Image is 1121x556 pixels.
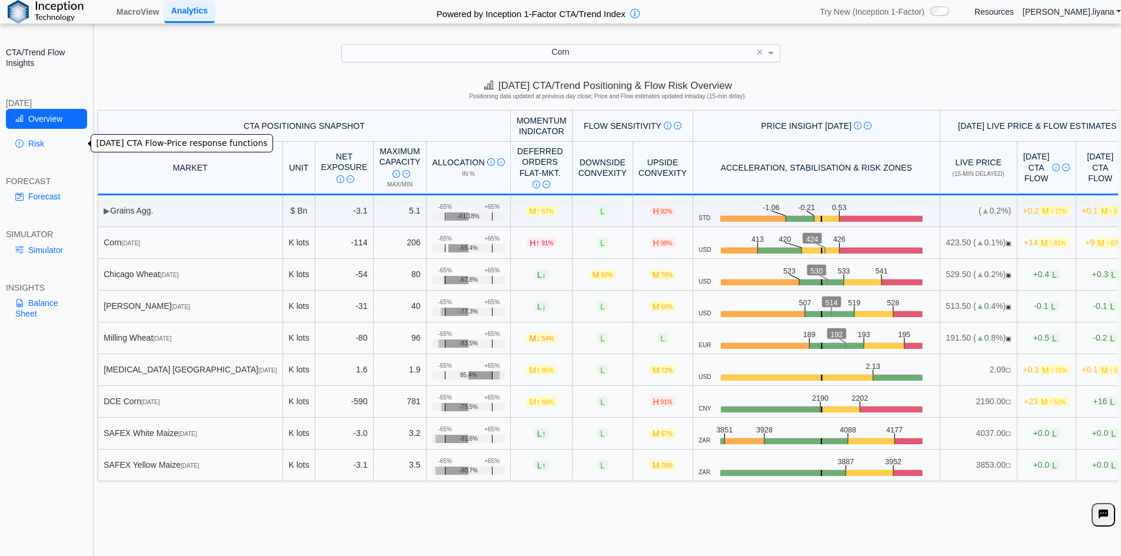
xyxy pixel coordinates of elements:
td: K lots [283,354,315,386]
span: Corn [551,47,569,56]
img: Read More [864,122,871,129]
span: USD [698,374,711,381]
span: +23 [1024,397,1069,407]
img: Info [487,158,495,166]
td: Grains Agg. [98,195,283,227]
div: [DATE] [6,98,87,108]
text: 4177 [890,425,907,434]
div: SAFEX Yellow Maize [104,460,277,470]
span: ▲ [976,269,984,279]
span: CNY [698,405,711,412]
div: Allocation [433,157,505,168]
span: NO FEED: Live data feed not provided for this market. [1006,399,1011,405]
text: -1.06 [764,202,781,211]
a: Risk [6,134,87,154]
td: -3.0 [315,418,374,450]
img: Read More [543,181,550,188]
td: 40 [374,291,427,322]
td: K lots [283,450,315,481]
td: 191.50 ( 0.8%) [940,322,1017,354]
span: [DATE] [178,431,197,437]
span: L [597,238,608,248]
span: ▲ [976,301,984,311]
span: 70% [661,462,673,469]
th: Unit [283,142,315,195]
span: 78% [661,272,673,278]
span: M [526,397,557,407]
td: K lots [283,322,315,354]
td: K lots [283,227,315,259]
span: ↑ [536,365,540,374]
div: -65% [438,458,451,465]
div: [PERSON_NAME] [104,301,277,311]
div: +65% [484,394,500,401]
span: -0.1 [1034,301,1059,311]
span: ↓ [536,333,540,342]
div: Net Exposure [321,151,368,184]
span: L [534,269,549,279]
span: L [1107,333,1117,343]
span: [DATE] CTA/Trend Positioning & Flow Risk Overview [484,80,732,91]
span: L [597,428,608,438]
span: (15-min delayed) [953,171,1004,177]
th: Momentum Indicator [511,110,573,142]
span: ↓ [542,301,546,311]
img: Info [392,170,400,178]
span: M [526,365,557,375]
span: H [650,238,676,248]
text: 519 [851,298,864,307]
img: Info [1052,164,1060,171]
text: 192 [833,329,846,338]
span: 67% [661,431,673,437]
span: NO FEED: Live data feed not provided for this market. [1006,462,1011,469]
span: ↑ 81% [1049,240,1066,247]
text: 2.13 [869,361,884,370]
span: +0.0 [1033,428,1059,438]
img: Info [664,122,671,129]
text: -0.21 [800,202,817,211]
a: [PERSON_NAME].liyana [1023,6,1121,17]
text: 4088 [843,425,860,434]
div: [DATE] CTA Flow [1023,151,1070,184]
th: MARKET [98,142,283,195]
td: 3.5 [374,450,427,481]
td: 1.9 [374,354,427,386]
div: Chicago Wheat [104,269,277,279]
span: L [1107,301,1117,311]
td: 4037.00 [940,418,1017,450]
td: 206 [374,227,427,259]
span: [DATE] [160,272,178,278]
text: 2202 [855,393,872,402]
span: L [1049,269,1060,279]
td: K lots [283,259,315,291]
span: Try New (Inception 1-Factor) [820,6,924,17]
span: 91% [541,240,553,247]
td: 423.50 ( 0.1%) [940,227,1017,259]
span: OPEN: Market session is currently open. [1006,240,1011,247]
td: 5.1 [374,195,427,227]
span: [DATE] [153,335,171,342]
span: L [1049,428,1060,438]
span: [DATE] [258,367,277,374]
span: 98% [661,240,673,247]
div: -65% [438,267,451,274]
span: [DATE] [181,462,199,469]
text: 3928 [757,425,774,434]
span: × [757,47,763,58]
span: M [1039,365,1070,375]
div: Flow Sensitivity [578,121,687,131]
text: 528 [891,298,903,307]
div: Milling Wheat [104,332,277,343]
th: Live Price [940,142,1017,195]
span: L [534,428,549,438]
td: 781 [374,386,427,418]
th: Downside Convexity [573,142,633,195]
span: M [590,269,616,279]
span: -67.8% [459,277,478,284]
div: -65% [438,204,451,211]
span: 54% [542,335,554,342]
span: +0.5 [1033,333,1059,343]
div: +65% [484,426,500,433]
span: 68% [542,399,554,405]
div: SIMULATOR [6,229,87,239]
